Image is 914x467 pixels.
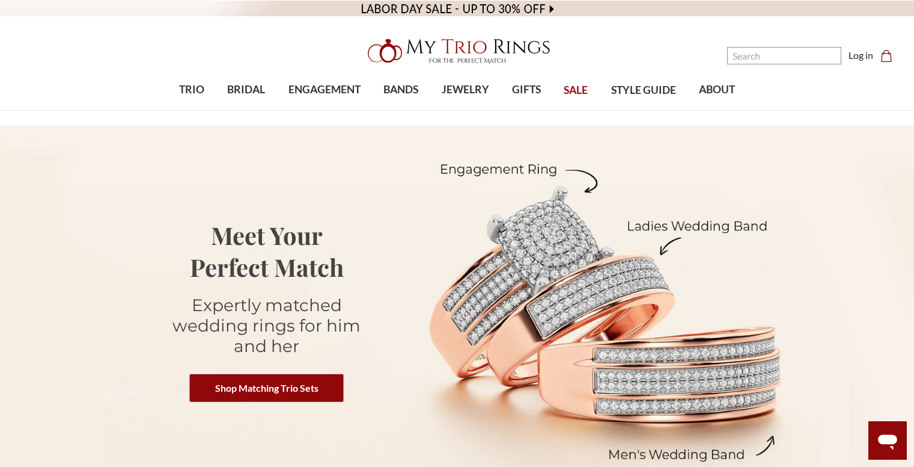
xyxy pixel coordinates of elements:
input: Search [727,47,841,64]
a: TRIO [168,70,216,110]
button: submenu toggle [318,110,331,111]
a: ENGAGEMENT [277,70,372,110]
a: Cart with 0 items [880,48,900,63]
button: submenu toggle [395,110,407,111]
a: BANDS [372,70,430,110]
span: STYLE GUIDE [611,82,676,98]
span: BANDS [383,82,418,97]
a: STYLE GUIDE [599,71,687,110]
a: BRIDAL [216,70,276,110]
svg: cart.cart_preview [880,50,892,62]
span: GIFTS [512,82,541,97]
span: SALE [564,82,588,98]
a: Log in [848,48,873,63]
button: submenu toggle [186,110,198,111]
a: GIFTS [501,70,552,110]
span: BRIDAL [227,82,265,97]
img: My Trio Rings [361,32,553,70]
button: submenu toggle [459,110,471,111]
a: SALE [552,71,599,110]
span: ENGAGEMENT [288,82,361,97]
a: JEWELRY [430,70,500,110]
span: JEWELRY [442,82,489,97]
button: submenu toggle [240,110,252,111]
span: TRIO [179,82,204,97]
button: submenu toggle [520,110,532,111]
a: Shop Matching Trio Sets [190,374,344,401]
a: My Trio Rings [265,32,649,70]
